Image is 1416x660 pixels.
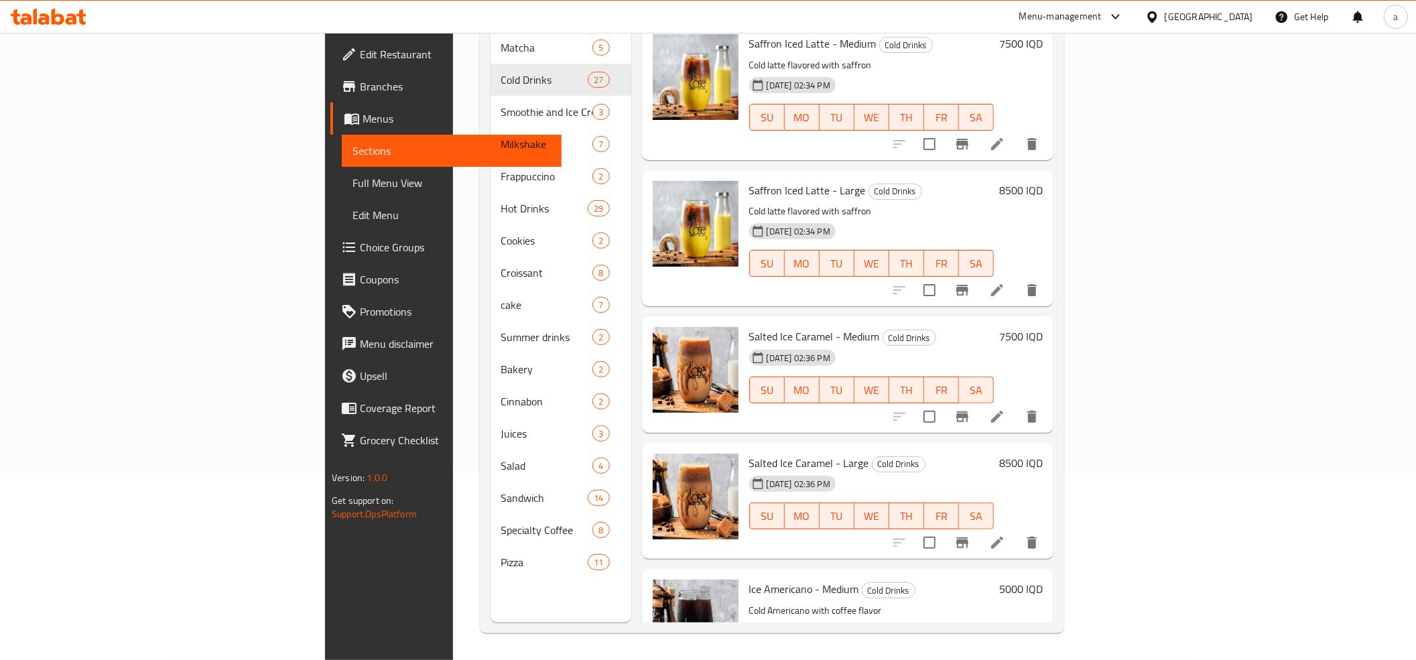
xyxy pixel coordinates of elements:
a: Edit Restaurant [330,38,562,70]
div: items [588,200,609,216]
button: Branch-specific-item [946,274,978,306]
span: Cold Drinks [862,583,915,598]
a: Full Menu View [342,167,562,199]
span: TU [825,381,849,400]
div: Matcha5 [491,31,631,64]
span: 11 [588,556,608,569]
div: items [588,72,609,88]
button: TH [889,250,924,277]
span: TU [825,507,849,526]
span: SU [755,381,779,400]
span: Menu disclaimer [360,336,551,352]
img: Saffron Iced Latte - Medium [653,34,738,120]
span: Pizza [501,554,588,570]
div: Juices3 [491,417,631,450]
span: Upsell [360,368,551,384]
button: TH [889,377,924,403]
span: Salted Ice Caramel - Large [749,453,869,473]
span: Cold Drinks [873,456,925,472]
span: Select to update [915,403,944,431]
img: Salted Ice Caramel - Medium [653,327,738,413]
span: MO [790,381,814,400]
span: TU [825,254,849,273]
span: Cold Drinks [880,38,932,53]
a: Sections [342,135,562,167]
button: TU [820,104,854,131]
span: FR [929,507,954,526]
span: [DATE] 02:34 PM [761,225,836,238]
button: MO [785,377,820,403]
span: FR [929,254,954,273]
h6: 8500 IQD [999,454,1043,472]
span: Croissant [501,265,593,281]
button: WE [854,104,889,131]
button: MO [785,503,820,529]
span: Juices [501,425,593,442]
span: 3 [593,106,608,119]
span: Salad [501,458,593,474]
div: Cookies2 [491,224,631,257]
a: Coverage Report [330,392,562,424]
div: Cold Drinks [862,582,915,598]
div: items [592,233,609,249]
h6: 7500 IQD [999,34,1043,53]
button: FR [924,250,959,277]
div: Smoothie and Ice Cream3 [491,96,631,128]
span: Version: [332,469,365,486]
a: Edit Menu [342,199,562,231]
div: Croissant8 [491,257,631,289]
span: Sandwich [501,490,588,506]
div: items [588,554,609,570]
button: SU [749,250,785,277]
button: delete [1016,274,1048,306]
button: SA [959,250,994,277]
button: FR [924,503,959,529]
span: MO [790,254,814,273]
span: 2 [593,170,608,183]
span: Frappuccino [501,168,593,184]
a: Edit menu item [989,535,1005,551]
span: Grocery Checklist [360,432,551,448]
button: MO [785,104,820,131]
div: items [592,361,609,377]
div: Sandwich14 [491,482,631,514]
span: 8 [593,524,608,537]
button: WE [854,250,889,277]
button: SA [959,104,994,131]
img: Saffron Iced Latte - Large [653,181,738,267]
button: FR [924,104,959,131]
span: TH [895,507,919,526]
div: items [592,168,609,184]
span: SA [964,108,988,127]
span: WE [860,507,884,526]
span: TH [895,254,919,273]
p: Cold latte flavored with saffron [749,203,994,220]
div: Specialty Coffee [501,522,593,538]
a: Menus [330,103,562,135]
div: Cold Drinks27 [491,64,631,96]
div: Cold Drinks [879,37,933,53]
div: Menu-management [1019,9,1102,25]
span: a [1393,9,1398,24]
span: Cold Drinks [869,184,921,199]
span: Hot Drinks [501,200,588,216]
div: items [592,329,609,345]
span: Milkshake [501,136,593,152]
button: TU [820,503,854,529]
span: Cookies [501,233,593,249]
span: Menus [363,111,551,127]
div: Hot Drinks29 [491,192,631,224]
span: Bakery [501,361,593,377]
span: Select to update [915,276,944,304]
button: TH [889,503,924,529]
div: Smoothie and Ice Cream [501,104,593,120]
h6: 7500 IQD [999,327,1043,346]
div: items [592,458,609,474]
div: Bakery2 [491,353,631,385]
a: Edit menu item [989,409,1005,425]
